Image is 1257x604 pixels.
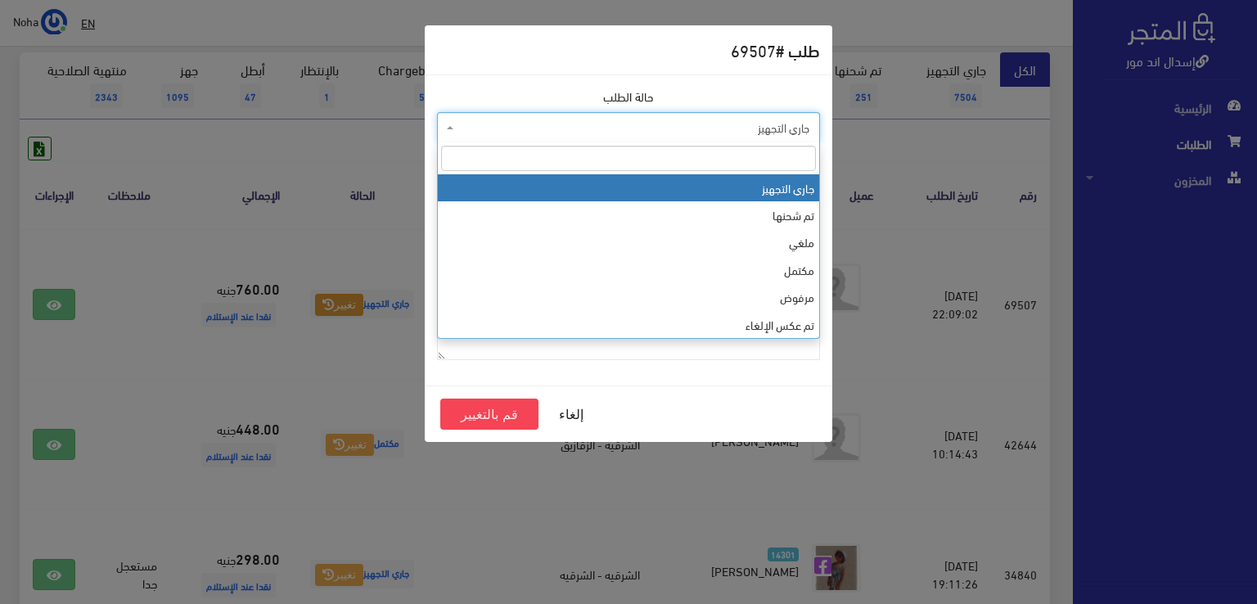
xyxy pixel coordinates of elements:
[438,228,819,255] li: ملغي
[438,201,819,228] li: تم شحنها
[731,38,820,62] h5: طلب #
[438,311,819,338] li: تم عكس الإلغاء
[438,256,819,283] li: مكتمل
[603,88,654,106] label: حالة الطلب
[437,112,820,143] span: جاري التجهيز
[457,119,809,136] span: جاري التجهيز
[20,492,82,554] iframe: Drift Widget Chat Controller
[438,174,819,201] li: جاري التجهيز
[731,34,776,65] span: 69507
[538,399,604,430] button: إلغاء
[438,283,819,310] li: مرفوض
[440,399,538,430] button: قم بالتغيير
